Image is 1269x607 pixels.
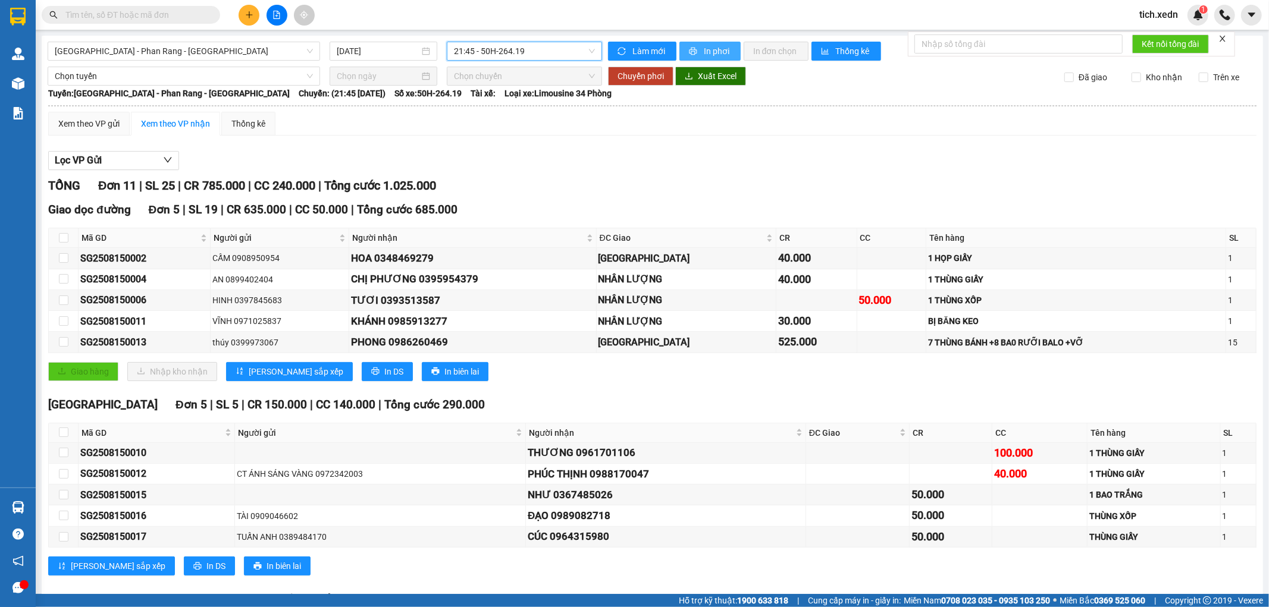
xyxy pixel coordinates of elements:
span: Người nhận [529,426,794,439]
button: printerIn biên lai [422,362,488,381]
td: SG2508150012 [79,464,235,485]
div: 1 [1228,273,1254,286]
span: Tài xế: [471,87,496,100]
span: CC 140.000 [316,398,375,411]
span: Làm mới [632,45,667,58]
span: CR 785.000 [184,178,245,193]
span: Mã GD [82,231,198,244]
span: Thống kê [836,45,872,58]
span: download [685,72,693,81]
span: printer [689,47,699,56]
img: phone-icon [1220,10,1230,20]
div: 1 THÙNG XỐP [928,294,1224,307]
span: Mã GD [82,426,223,439]
input: Tìm tên, số ĐT hoặc mã đơn [65,8,206,21]
button: aim [294,5,315,26]
div: 1 [1228,251,1254,265]
div: 50.000 [859,292,925,309]
div: 40.000 [778,271,854,288]
span: close [1218,34,1227,43]
span: down [163,155,173,165]
th: CR [910,423,992,443]
td: SG2508150011 [79,311,211,332]
span: SL 5 [216,398,239,411]
span: Người nhận [352,231,584,244]
img: logo-vxr [10,8,26,26]
div: Thống kê [231,117,265,130]
div: NHÂN LƯỢNG [599,314,775,329]
div: SG2508150012 [80,466,233,481]
span: [PERSON_NAME] sắp xếp [71,559,165,573]
span: | [248,178,251,193]
span: 21:45 - 50H-264.19 [454,42,594,60]
button: printerIn phơi [679,42,741,61]
div: ĐẠO 0989082718 [528,508,804,524]
span: In biên lai [444,365,479,378]
span: Đơn 11 [98,178,136,193]
div: TUẤN ANH 0389484170 [237,530,524,543]
div: 1 [1223,467,1254,480]
img: warehouse-icon [12,48,24,60]
span: file-add [272,11,281,19]
div: 1 [1223,488,1254,501]
div: SG2508150013 [80,335,208,350]
span: | [276,592,279,606]
span: | [378,398,381,411]
span: bar-chart [821,47,831,56]
div: 50.000 [911,529,989,545]
div: SG2508150002 [80,251,208,266]
th: CC [992,423,1088,443]
button: syncLàm mới [608,42,676,61]
div: HOA 0348469279 [351,250,594,266]
span: Đơn 5 [149,203,180,216]
th: CC [857,228,927,248]
button: printerIn biên lai [244,556,311,575]
span: Tổng cước 50.000 [282,592,376,606]
div: 7 THÙNG BÁNH +8 BA0 RƯỠI BALO +VỠ [928,336,1224,349]
span: In phơi [704,45,731,58]
span: ĐC Giao [809,426,897,439]
span: Miền Nam [904,594,1050,607]
span: Trên xe [1208,71,1244,84]
span: | [210,398,213,411]
div: AN 0899402404 [212,273,347,286]
div: SG2508150006 [80,293,208,307]
span: 1 [1201,5,1205,14]
span: [GEOGRAPHIC_DATA] [48,398,158,411]
div: SG2508150011 [80,314,208,329]
span: | [178,178,181,193]
span: sync [618,47,628,56]
div: 1 [1223,446,1254,460]
img: warehouse-icon [12,501,24,514]
div: 525.000 [778,334,854,350]
span: sort-ascending [58,562,66,571]
span: Hỗ trợ kỹ thuật: [679,594,788,607]
span: Kết nối tổng đài [1142,37,1199,51]
span: SL 1 [156,592,178,606]
th: SL [1226,228,1257,248]
sup: 1 [1199,5,1208,14]
div: 1 HỌP GIẤY [928,251,1224,265]
span: SL 19 [189,203,218,216]
button: caret-down [1241,5,1262,26]
img: icon-new-feature [1193,10,1204,20]
div: 100.000 [994,445,1086,461]
span: notification [12,555,24,567]
td: SG2508150006 [79,290,211,311]
button: Kết nối tổng đài [1132,34,1209,54]
span: question-circle [12,529,24,540]
span: Tổng cước 685.000 [357,203,458,216]
span: Chuyến: (21:45 [DATE]) [299,87,386,100]
img: warehouse-icon [12,77,24,90]
td: SG2508150016 [79,505,235,526]
span: CR 150.000 [247,398,307,411]
span: Đơn 5 [176,398,207,411]
div: NHÂN LƯỢNG [599,272,775,287]
input: Nhập số tổng đài [914,34,1123,54]
span: In biên lai [267,559,301,573]
div: CT ÁNH SÁNG VÀNG 0972342003 [237,467,524,480]
div: 1 [1228,314,1254,328]
div: THÙNG GIẤY [1089,530,1218,543]
strong: 1900 633 818 [737,596,788,605]
div: 30.000 [778,313,854,329]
